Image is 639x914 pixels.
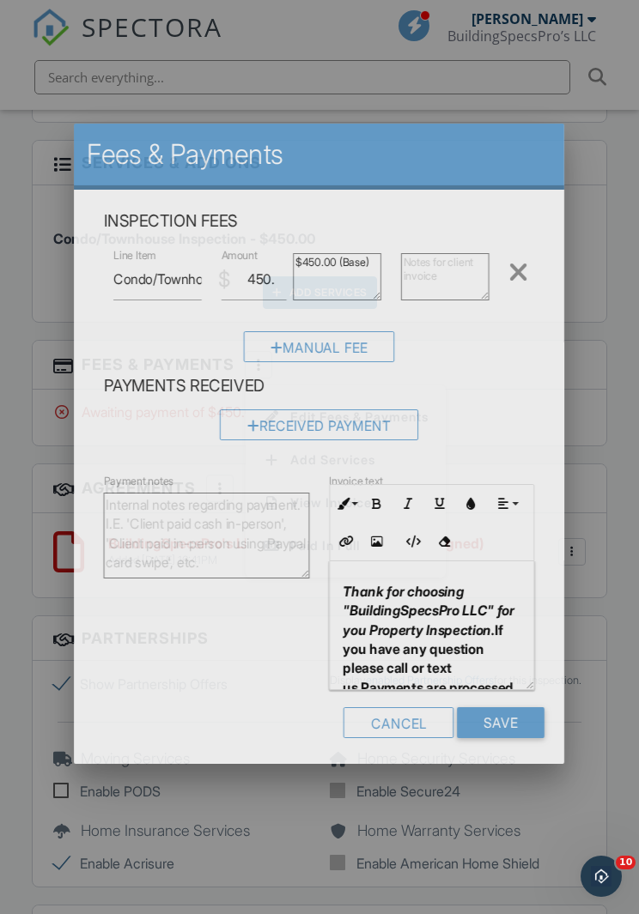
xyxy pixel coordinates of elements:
[491,487,522,520] button: Align
[581,856,622,897] iframe: Intercom live chat
[393,487,423,520] button: Italic (Ctrl+I)
[330,474,384,489] label: Invoice text
[114,248,157,263] label: Line Item
[244,342,395,360] a: Manual Fee
[362,525,393,558] button: Insert Image (Ctrl+P)
[616,856,636,869] span: 10
[344,679,516,754] u: Payments are processed through YourSpace 360 our marketing company. Thank you
[294,253,381,300] textarea: $450.00 (Base)
[344,707,454,738] div: Cancel
[221,421,419,439] a: Received Payment
[397,525,428,558] button: Code View
[455,487,486,520] button: Colors
[104,474,174,489] label: Payment notes
[88,137,551,172] h2: Fees & Payments
[218,265,230,294] div: $
[104,375,535,397] h4: Payments Received
[244,331,395,362] div: Manual Fee
[344,583,515,639] strong: Thank for choosing "BuildingSpecsPro LLC" for you Property Inspection.
[221,409,419,440] div: Received Payment
[362,487,393,520] button: Bold (Ctrl+B)
[424,487,455,520] button: Underline (Ctrl+U)
[222,248,258,263] label: Amount
[104,210,535,233] h4: Inspection Fees
[429,525,459,558] button: Clear Formatting
[344,621,516,754] strong: If you have any question please call or text us.
[330,525,361,558] button: Insert Link (Ctrl+K)
[458,707,545,738] input: Save
[330,487,361,520] button: Inline Style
